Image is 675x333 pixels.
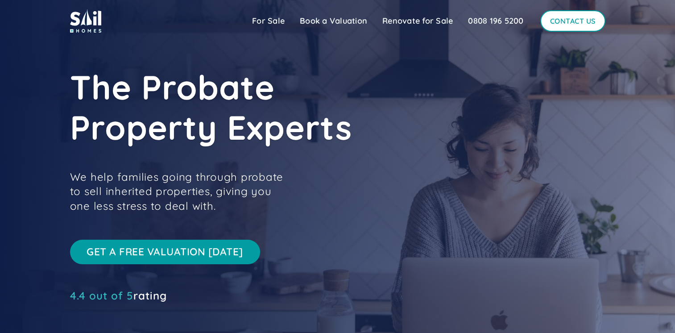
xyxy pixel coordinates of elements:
a: Book a Valuation [292,12,375,30]
h1: The Probate Property Experts [70,67,472,147]
a: Get a free valuation [DATE] [70,240,260,264]
div: rating [70,291,167,300]
a: Contact Us [540,10,605,32]
a: Renovate for Sale [375,12,460,30]
span: 4.4 out of 5 [70,289,133,302]
p: We help families going through probate to sell inherited properties, giving you one less stress t... [70,170,293,213]
a: 4.4 out of 5rating [70,291,167,300]
a: 0808 196 5200 [460,12,531,30]
iframe: Customer reviews powered by Trustpilot [70,304,204,315]
a: For Sale [244,12,292,30]
img: sail home logo [70,9,101,33]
